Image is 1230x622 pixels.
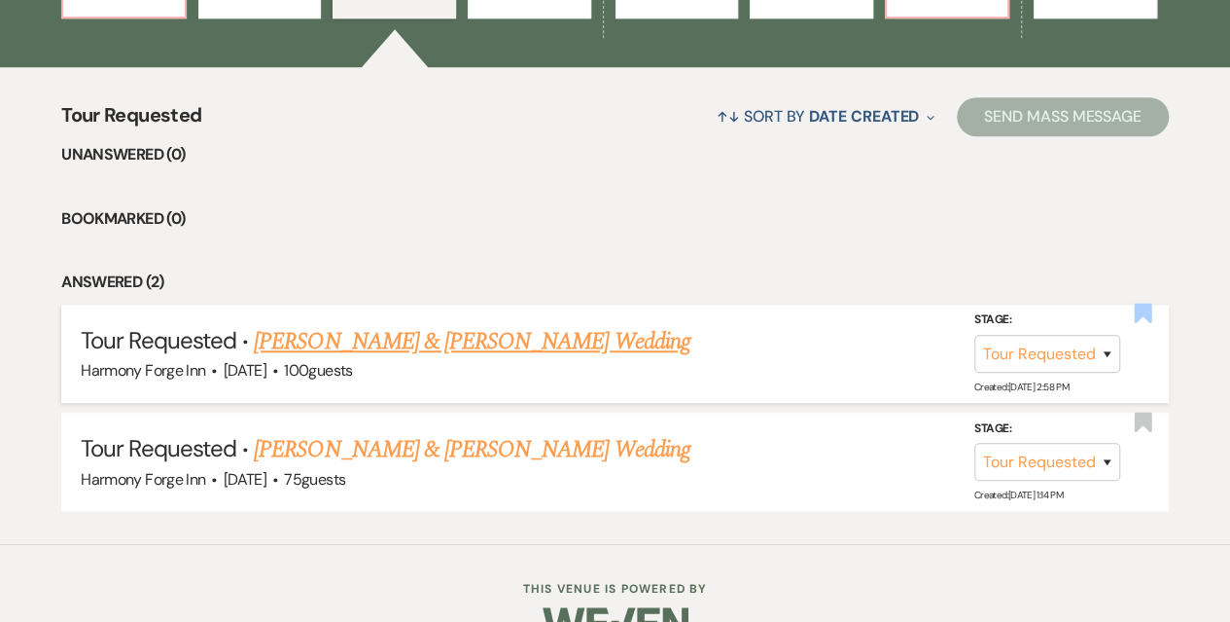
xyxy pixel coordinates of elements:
[284,360,352,381] span: 100 guests
[709,91,942,142] button: Sort By Date Created
[974,489,1063,501] span: Created: [DATE] 1:14 PM
[224,469,266,490] span: [DATE]
[974,381,1069,393] span: Created: [DATE] 2:58 PM
[254,324,689,359] a: [PERSON_NAME] & [PERSON_NAME] Wedding
[284,469,345,490] span: 75 guests
[61,142,1169,167] li: Unanswered (0)
[224,360,266,381] span: [DATE]
[957,97,1169,136] button: Send Mass Message
[81,325,236,355] span: Tour Requested
[717,106,740,127] span: ↑↓
[81,433,236,463] span: Tour Requested
[61,100,201,142] span: Tour Requested
[974,419,1120,440] label: Stage:
[254,432,689,467] a: [PERSON_NAME] & [PERSON_NAME] Wedding
[81,469,205,490] span: Harmony Forge Inn
[61,270,1169,295] li: Answered (2)
[61,206,1169,232] li: Bookmarked (0)
[974,310,1120,331] label: Stage:
[809,106,919,127] span: Date Created
[81,360,205,381] span: Harmony Forge Inn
